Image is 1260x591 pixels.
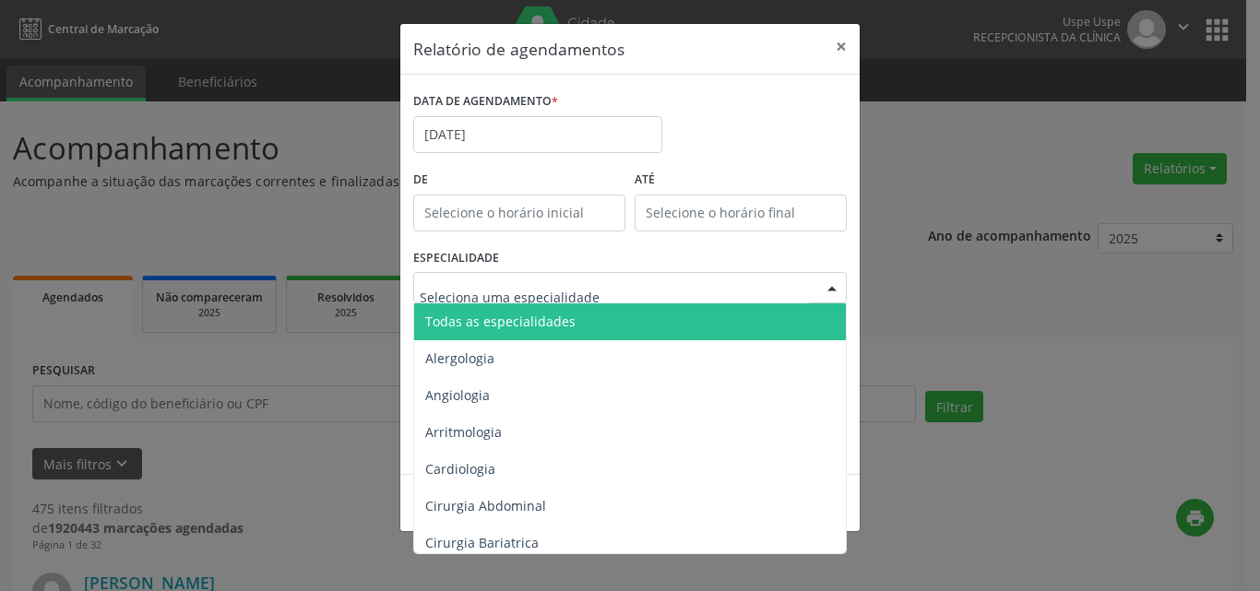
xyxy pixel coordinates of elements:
label: DATA DE AGENDAMENTO [413,88,558,116]
button: Close [823,24,860,69]
span: Angiologia [425,386,490,404]
span: Arritmologia [425,423,502,441]
span: Alergologia [425,349,494,367]
span: Cirurgia Abdominal [425,497,546,514]
label: ESPECIALIDADE [413,244,499,273]
input: Selecione o horário final [635,195,847,231]
h5: Relatório de agendamentos [413,37,624,61]
label: De [413,166,625,195]
input: Selecione uma data ou intervalo [413,116,662,153]
span: Cardiologia [425,460,495,478]
label: ATÉ [635,166,847,195]
input: Seleciona uma especialidade [420,278,809,315]
span: Todas as especialidades [425,313,576,330]
span: Cirurgia Bariatrica [425,534,539,551]
input: Selecione o horário inicial [413,195,625,231]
